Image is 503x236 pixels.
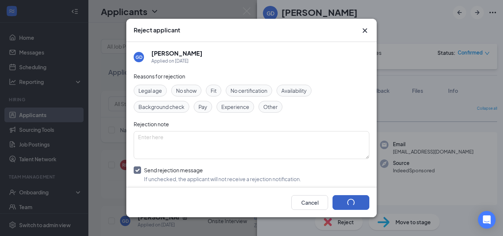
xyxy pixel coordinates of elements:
[291,195,328,210] button: Cancel
[360,26,369,35] button: Close
[281,87,307,95] span: Availability
[138,87,162,95] span: Legal age
[478,211,496,229] div: Open Intercom Messenger
[221,103,249,111] span: Experience
[231,87,267,95] span: No certification
[136,54,143,60] div: GD
[211,87,217,95] span: Fit
[134,73,185,80] span: Reasons for rejection
[134,121,169,127] span: Rejection note
[151,49,203,57] h5: [PERSON_NAME]
[151,57,203,65] div: Applied on [DATE]
[198,103,207,111] span: Pay
[176,87,197,95] span: No show
[360,26,369,35] svg: Cross
[263,103,278,111] span: Other
[134,26,180,34] h3: Reject applicant
[138,103,184,111] span: Background check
